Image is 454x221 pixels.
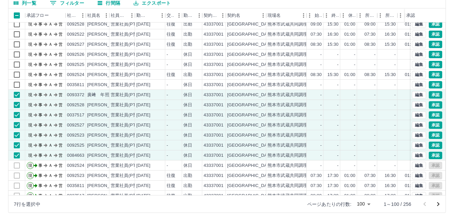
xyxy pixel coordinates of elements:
[429,142,442,149] button: 承認
[28,32,32,37] text: 現
[374,112,376,118] div: -
[405,72,416,78] div: 01:00
[204,62,223,68] div: 43337001
[87,102,124,108] div: [PERSON_NAME]
[320,132,322,139] div: -
[204,51,223,58] div: 43337001
[331,8,339,23] div: 終業
[28,22,32,27] text: 現
[227,41,274,48] div: [GEOGRAPHIC_DATA]
[354,51,355,58] div: -
[183,132,192,139] div: 休日
[67,62,84,68] div: 0092525
[227,112,274,118] div: [GEOGRAPHIC_DATA]
[38,82,42,87] text: 事
[354,199,373,209] div: 100
[59,93,63,97] text: 営
[311,72,322,78] div: 08:30
[183,8,194,23] div: 勤務区分
[320,92,322,98] div: -
[354,112,355,118] div: -
[344,72,355,78] div: 01:00
[204,92,223,98] div: 43337001
[412,91,426,99] button: 編集
[307,8,323,23] div: 始業
[320,102,322,108] div: -
[136,41,150,48] div: [DATE]
[337,132,339,139] div: -
[377,8,397,23] div: 所定終業
[268,72,312,78] div: 熊本市武蔵共同調理場
[268,62,312,68] div: 熊本市武蔵共同調理場
[412,101,426,109] button: 編集
[194,10,204,21] button: メニュー
[412,132,426,139] button: 編集
[67,82,84,88] div: 0035811
[67,21,84,28] div: 0092528
[167,122,168,128] div: -
[364,72,376,78] div: 08:30
[67,102,84,108] div: 0092528
[87,92,109,98] div: 廣﨑 年照
[167,51,168,58] div: -
[87,21,124,28] div: [PERSON_NAME]
[67,41,84,48] div: 0092527
[385,41,396,48] div: 15:30
[429,21,442,28] button: 承認
[204,122,223,128] div: 43337001
[394,122,396,128] div: -
[87,122,124,128] div: [PERSON_NAME]
[87,112,124,118] div: [PERSON_NAME]
[412,142,426,149] button: 編集
[27,8,49,23] div: 承認フロー
[320,51,322,58] div: -
[38,52,42,57] text: 事
[59,103,63,107] text: 営
[374,102,376,108] div: -
[67,92,84,98] div: 0093372
[337,112,339,118] div: -
[364,41,376,48] div: 08:30
[167,62,168,68] div: -
[394,102,396,108] div: -
[227,51,274,58] div: [GEOGRAPHIC_DATA]
[111,132,143,139] div: 営業社員(P契約)
[226,8,266,23] div: 契約名
[111,122,146,128] div: 営業社員(PT契約)
[86,8,109,23] div: 社員名
[136,21,150,28] div: [DATE]
[135,8,165,23] div: 勤務日
[394,82,396,88] div: -
[412,152,426,159] button: 編集
[354,82,355,88] div: -
[59,123,63,127] text: 営
[327,41,339,48] div: 15:30
[25,8,66,23] div: 承認フロー
[38,123,42,127] text: 事
[87,31,124,38] div: [PERSON_NAME]
[327,72,339,78] div: 15:30
[227,62,274,68] div: [GEOGRAPHIC_DATA]
[394,62,396,68] div: -
[38,133,42,138] text: 事
[111,41,146,48] div: 営業社員(PT契約)
[337,62,339,68] div: -
[87,82,124,88] div: [PERSON_NAME]
[394,112,396,118] div: -
[412,71,426,78] button: 編集
[67,122,84,128] div: 0092527
[227,132,274,139] div: [GEOGRAPHIC_DATA]
[337,51,339,58] div: -
[429,152,442,159] button: 承認
[48,103,53,107] text: Ａ
[148,11,157,20] button: ソート
[111,92,146,98] div: 営業社員(PT契約)
[405,8,440,23] div: 承認
[429,101,442,109] button: 承認
[374,122,376,128] div: -
[394,51,396,58] div: -
[136,51,150,58] div: [DATE]
[412,121,426,129] button: 編集
[385,31,396,38] div: 16:30
[315,8,322,23] div: 始業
